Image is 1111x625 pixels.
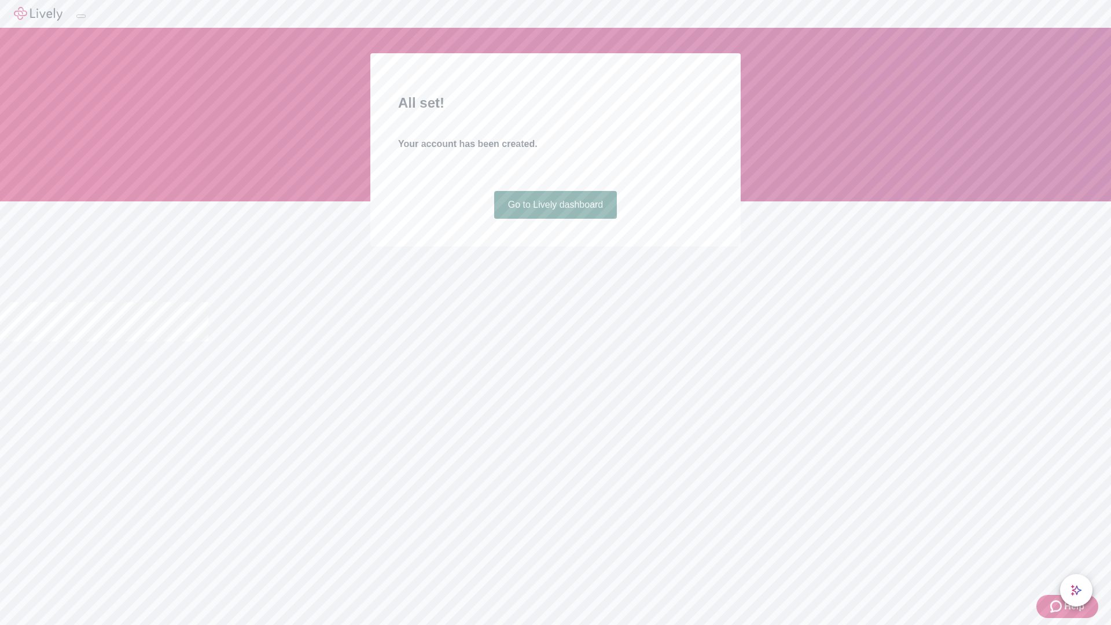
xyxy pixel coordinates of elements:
[1060,574,1092,606] button: chat
[494,191,617,219] a: Go to Lively dashboard
[398,93,713,113] h2: All set!
[1036,595,1098,618] button: Zendesk support iconHelp
[76,14,86,18] button: Log out
[1064,600,1084,613] span: Help
[1050,600,1064,613] svg: Zendesk support icon
[1070,584,1082,596] svg: Lively AI Assistant
[14,7,62,21] img: Lively
[398,137,713,151] h4: Your account has been created.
